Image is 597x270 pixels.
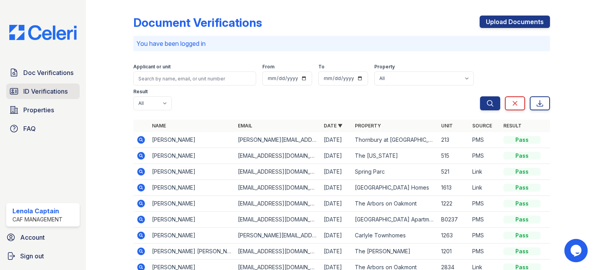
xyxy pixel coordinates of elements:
div: Pass [503,216,541,223]
td: [EMAIL_ADDRESS][DOMAIN_NAME] [235,212,321,228]
td: 1263 [438,228,469,244]
td: Link [469,180,500,196]
div: Pass [503,200,541,207]
td: [DATE] [321,180,352,196]
label: Result [133,89,148,95]
td: 521 [438,164,469,180]
a: Result [503,123,522,129]
span: Sign out [20,251,44,261]
td: [PERSON_NAME][EMAIL_ADDRESS][DOMAIN_NAME] [235,228,321,244]
div: Lenola Captain [12,206,63,216]
td: B0237 [438,212,469,228]
td: The [PERSON_NAME] [352,244,438,260]
a: Doc Verifications [6,65,80,80]
td: Spring Parc [352,164,438,180]
td: [DATE] [321,228,352,244]
p: You have been logged in [136,39,547,48]
a: Account [3,230,83,245]
td: [PERSON_NAME] [149,196,235,212]
div: CAF Management [12,216,63,223]
input: Search by name, email, or unit number [133,71,256,85]
a: Date ▼ [324,123,342,129]
div: Pass [503,232,541,239]
span: Doc Verifications [23,68,73,77]
td: 515 [438,148,469,164]
span: Properties [23,105,54,115]
a: Sign out [3,248,83,264]
td: Thornbury at [GEOGRAPHIC_DATA] [352,132,438,148]
a: Unit [441,123,453,129]
div: Pass [503,184,541,192]
a: ID Verifications [6,84,80,99]
div: Document Verifications [133,16,262,30]
td: [PERSON_NAME] [149,148,235,164]
div: Pass [503,136,541,144]
div: Pass [503,152,541,160]
td: 1222 [438,196,469,212]
td: The Arbors on Oakmont [352,196,438,212]
div: Pass [503,168,541,176]
a: Upload Documents [480,16,550,28]
a: Property [355,123,381,129]
a: Source [472,123,492,129]
td: [DATE] [321,164,352,180]
img: CE_Logo_Blue-a8612792a0a2168367f1c8372b55b34899dd931a85d93a1a3d3e32e68fde9ad4.png [3,25,83,40]
td: [PERSON_NAME] [149,132,235,148]
span: Account [20,233,45,242]
label: To [318,64,325,70]
td: [GEOGRAPHIC_DATA] Homes [352,180,438,196]
a: Name [152,123,166,129]
td: [PERSON_NAME] [PERSON_NAME] [149,244,235,260]
td: [EMAIL_ADDRESS][DOMAIN_NAME] [235,180,321,196]
td: [PERSON_NAME] [149,228,235,244]
span: ID Verifications [23,87,68,96]
td: [DATE] [321,132,352,148]
label: From [262,64,274,70]
td: PMS [469,212,500,228]
label: Applicant or unit [133,64,171,70]
td: Link [469,164,500,180]
td: Carlyle Townhomes [352,228,438,244]
td: PMS [469,148,500,164]
a: Properties [6,102,80,118]
td: 1201 [438,244,469,260]
label: Property [374,64,395,70]
td: [DATE] [321,148,352,164]
td: 213 [438,132,469,148]
a: FAQ [6,121,80,136]
td: [EMAIL_ADDRESS][DOMAIN_NAME] [235,244,321,260]
td: PMS [469,244,500,260]
td: [PERSON_NAME] [149,212,235,228]
td: [EMAIL_ADDRESS][DOMAIN_NAME] [235,164,321,180]
span: FAQ [23,124,36,133]
td: [GEOGRAPHIC_DATA] Apartments [352,212,438,228]
iframe: chat widget [564,239,589,262]
td: PMS [469,228,500,244]
td: PMS [469,196,500,212]
td: The [US_STATE] [352,148,438,164]
td: [PERSON_NAME] [149,164,235,180]
a: Email [238,123,252,129]
td: 1613 [438,180,469,196]
td: [EMAIL_ADDRESS][DOMAIN_NAME] [235,196,321,212]
td: [PERSON_NAME] [149,180,235,196]
td: [PERSON_NAME][EMAIL_ADDRESS][DOMAIN_NAME] [235,132,321,148]
td: [DATE] [321,212,352,228]
td: [DATE] [321,244,352,260]
div: Pass [503,247,541,255]
td: [EMAIL_ADDRESS][DOMAIN_NAME] [235,148,321,164]
td: PMS [469,132,500,148]
td: [DATE] [321,196,352,212]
